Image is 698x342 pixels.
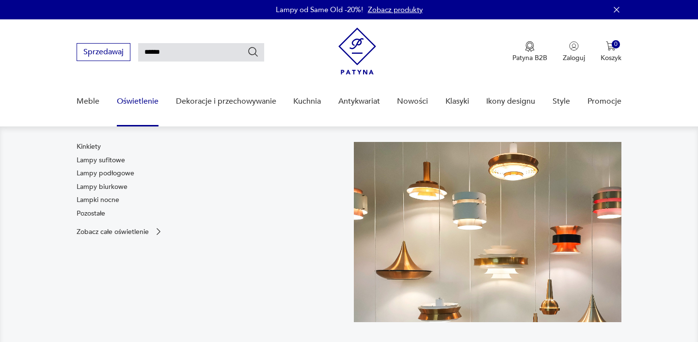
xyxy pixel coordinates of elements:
div: 0 [612,40,620,48]
a: Zobacz produkty [368,5,423,15]
a: Lampy sufitowe [77,155,125,165]
a: Dekoracje i przechowywanie [176,83,276,120]
img: Ikona koszyka [606,41,616,51]
a: Meble [77,83,99,120]
a: Oświetlenie [117,83,159,120]
a: Lampki nocne [77,195,119,205]
a: Lampy podłogowe [77,169,134,178]
a: Style [553,83,570,120]
p: Koszyk [601,53,621,62]
button: 0Koszyk [601,41,621,62]
a: Ikony designu [486,83,535,120]
a: Sprzedawaj [77,49,130,56]
img: Ikona medalu [525,41,535,52]
img: Patyna - sklep z meblami i dekoracjami vintage [338,28,376,75]
img: a9d990cd2508053be832d7f2d4ba3cb1.jpg [354,142,621,322]
a: Kuchnia [293,83,321,120]
p: Zobacz całe oświetlenie [77,229,149,235]
a: Promocje [587,83,621,120]
a: Nowości [397,83,428,120]
a: Kinkiety [77,142,101,152]
a: Ikona medaluPatyna B2B [512,41,547,62]
a: Zobacz całe oświetlenie [77,227,163,236]
a: Pozostałe [77,209,105,218]
button: Patyna B2B [512,41,547,62]
button: Zaloguj [563,41,585,62]
p: Zaloguj [563,53,585,62]
button: Sprzedawaj [77,43,130,61]
button: Szukaj [247,46,259,58]
p: Lampy od Same Old -20%! [276,5,363,15]
p: Patyna B2B [512,53,547,62]
a: Antykwariat [338,83,380,120]
a: Lampy biurkowe [77,182,127,192]
img: Ikonka użytkownika [569,41,579,51]
a: Klasyki [445,83,469,120]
